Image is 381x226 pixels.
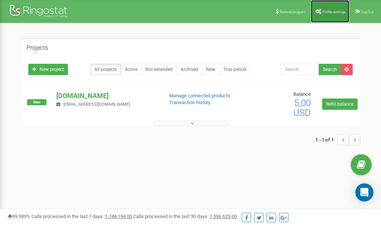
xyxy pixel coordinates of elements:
[293,98,311,118] span: 5,00 USD
[280,64,319,75] input: Search
[105,214,132,219] u: 1 744 194,00
[56,91,157,101] p: [DOMAIN_NAME]
[133,214,237,219] span: Calls processed in the last 30 days :
[121,64,142,75] a: Active
[219,64,250,75] a: Trial period
[319,64,341,75] button: Search
[169,93,230,98] a: Manage connected products
[315,126,360,153] nav: ...
[27,99,46,105] span: New
[8,214,30,219] span: 99,989%
[26,45,48,51] h5: Projects
[293,91,311,97] span: Balance
[355,183,373,201] div: Open Intercom Messenger
[202,64,219,75] a: New
[280,10,306,14] span: Referral program
[169,100,210,105] a: Transaction history
[176,64,202,75] a: Archived
[315,134,338,145] span: 1 - 1 of 1
[361,10,373,14] span: Log Out
[322,10,346,14] span: Profile settings
[322,98,358,110] a: Refill balance
[28,64,68,75] a: New project
[90,64,121,75] a: All projects
[141,64,177,75] a: Not extended
[31,214,132,219] span: Calls processed in the last 7 days :
[63,102,130,107] span: [EMAIL_ADDRESS][DOMAIN_NAME]
[210,214,237,219] u: 7 596 625,00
